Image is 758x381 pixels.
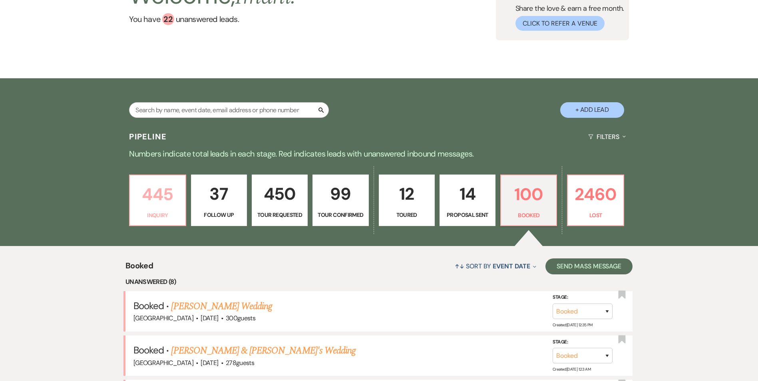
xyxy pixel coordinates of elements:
[201,359,218,367] span: [DATE]
[129,102,329,118] input: Search by name, event date, email address or phone number
[129,175,186,226] a: 445Inquiry
[585,126,629,147] button: Filters
[252,175,308,226] a: 450Tour Requested
[384,210,430,219] p: Toured
[553,293,613,302] label: Stage:
[452,256,539,277] button: Sort By Event Date
[573,211,618,220] p: Lost
[553,322,592,327] span: Created: [DATE] 12:35 PM
[515,16,605,31] button: Click to Refer a Venue
[440,175,495,226] a: 14Proposal Sent
[257,210,302,219] p: Tour Requested
[445,210,490,219] p: Proposal Sent
[133,359,193,367] span: [GEOGRAPHIC_DATA]
[318,181,363,207] p: 99
[567,175,624,226] a: 2460Lost
[129,131,167,142] h3: Pipeline
[384,181,430,207] p: 12
[506,181,551,208] p: 100
[553,338,613,347] label: Stage:
[455,262,464,270] span: ↑↓
[257,181,302,207] p: 450
[201,314,218,322] span: [DATE]
[171,343,356,358] a: [PERSON_NAME] & [PERSON_NAME]'s Wedding
[133,300,164,312] span: Booked
[125,277,633,287] li: Unanswered (8)
[573,181,618,208] p: 2460
[191,175,247,226] a: 37Follow Up
[312,175,368,226] a: 99Tour Confirmed
[445,181,490,207] p: 14
[125,260,153,277] span: Booked
[379,175,435,226] a: 12Toured
[226,359,254,367] span: 278 guests
[226,314,255,322] span: 300 guests
[318,210,363,219] p: Tour Confirmed
[506,211,551,220] p: Booked
[493,262,530,270] span: Event Date
[500,175,557,226] a: 100Booked
[92,147,667,160] p: Numbers indicate total leads in each stage. Red indicates leads with unanswered inbound messages.
[196,210,242,219] p: Follow Up
[560,102,624,118] button: + Add Lead
[133,344,164,356] span: Booked
[545,258,633,274] button: Send Mass Message
[162,13,174,25] div: 22
[171,299,272,314] a: [PERSON_NAME] Wedding
[553,367,591,372] span: Created: [DATE] 1:23 AM
[135,181,180,208] p: 445
[196,181,242,207] p: 37
[133,314,193,322] span: [GEOGRAPHIC_DATA]
[129,13,296,25] a: You have 22 unanswered leads.
[135,211,180,220] p: Inquiry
